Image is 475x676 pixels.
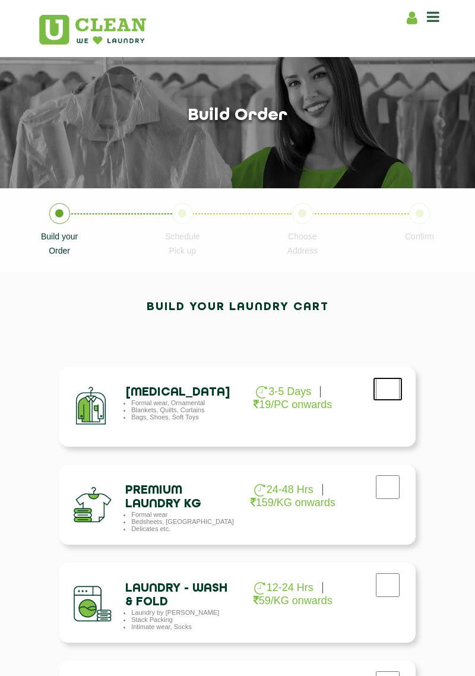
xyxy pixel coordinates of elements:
li: Formal wear, Ornamental [131,399,237,406]
h1: Build order [188,106,287,125]
li: Formal wear [131,511,237,518]
img: clock_g.png [256,386,267,399]
p: Choose Address [287,229,318,258]
h4: Premium Laundry Kg [125,484,231,511]
h2: Build your laundry cart [147,296,329,318]
p: Schedule Pick up [165,229,199,258]
li: Intimate wear, Socks [131,623,237,630]
li: Laundry by [PERSON_NAME] [131,609,237,616]
h4: [MEDICAL_DATA] [125,386,231,399]
li: Delicates etc. [131,525,237,532]
p: 24-48 Hrs [254,484,313,497]
p: Confirm [405,229,434,244]
li: Bags, Shoes, Soft Toys [131,413,237,421]
p: Build your Order [41,229,78,258]
p: 159/KG onwards [251,497,335,509]
li: Blankets, Quilts, Curtains [131,406,237,413]
li: Stack Packing [131,616,237,623]
li: Bedsheets, [GEOGRAPHIC_DATA] [131,518,237,525]
p: 3-5 Days [256,386,311,399]
p: 59/KG onwards [254,595,332,607]
img: UClean Laundry and Dry Cleaning [39,15,146,45]
p: 12-24 Hrs [254,582,313,595]
p: 19/PC onwards [254,399,332,411]
img: clock_g.png [254,484,265,497]
h4: Laundry - Wash & Fold [125,582,231,609]
img: clock_g.png [254,582,265,595]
